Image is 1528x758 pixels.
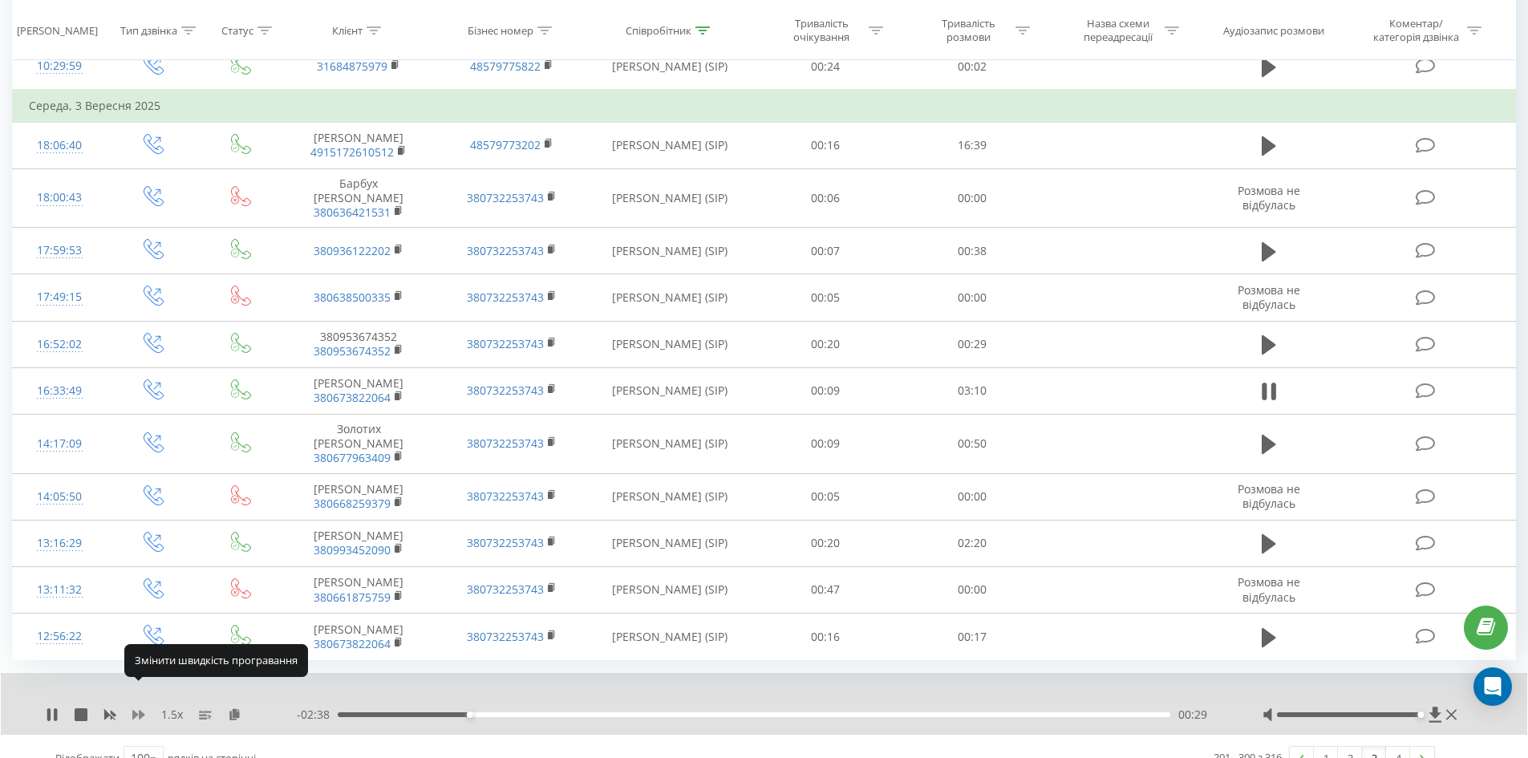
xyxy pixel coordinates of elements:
div: Коментар/категорія дзвінка [1369,17,1463,44]
div: Назва схеми переадресації [1075,17,1161,44]
a: 380732253743 [467,243,544,258]
td: [PERSON_NAME] (SIP) [588,367,752,414]
span: Розмова не відбулась [1238,183,1300,213]
td: 03:10 [899,367,1046,414]
td: [PERSON_NAME] (SIP) [588,473,752,520]
div: 16:52:02 [29,329,91,360]
div: Аудіозапис розмови [1223,23,1324,37]
a: 380673822064 [314,636,391,651]
span: Розмова не відбулась [1238,481,1300,511]
td: 00:09 [752,415,899,474]
a: 380936122202 [314,243,391,258]
td: Золотих [PERSON_NAME] [282,415,435,474]
td: [PERSON_NAME] [282,473,435,520]
td: 00:17 [899,614,1046,660]
a: 380732253743 [467,336,544,351]
div: Тривалість розмови [926,17,1011,44]
div: Клієнт [332,23,363,37]
div: 14:05:50 [29,481,91,513]
a: 380677963409 [314,450,391,465]
td: 00:06 [752,168,899,228]
td: 00:38 [899,228,1046,274]
td: 00:50 [899,415,1046,474]
td: 00:20 [752,520,899,566]
a: 380732253743 [467,383,544,398]
div: Тип дзвінка [120,23,177,37]
a: 48579773202 [470,137,541,152]
td: [PERSON_NAME] (SIP) [588,274,752,321]
div: Бізнес номер [468,23,533,37]
div: [PERSON_NAME] [17,23,98,37]
a: 380732253743 [467,629,544,644]
td: Середа, 3 Вересня 2025 [13,90,1516,122]
td: 02:20 [899,520,1046,566]
a: 380732253743 [467,582,544,597]
a: 380636421531 [314,205,391,220]
td: 00:00 [899,566,1046,613]
div: Accessibility label [1417,711,1424,718]
td: [PERSON_NAME] (SIP) [588,228,752,274]
td: [PERSON_NAME] [282,520,435,566]
a: 380732253743 [467,436,544,451]
div: Open Intercom Messenger [1473,667,1512,706]
td: [PERSON_NAME] (SIP) [588,122,752,168]
span: Розмова не відбулась [1238,574,1300,604]
td: [PERSON_NAME] (SIP) [588,614,752,660]
td: [PERSON_NAME] [282,614,435,660]
div: 12:56:22 [29,621,91,652]
span: 1.5 x [161,707,183,723]
a: 380732253743 [467,190,544,205]
td: 00:07 [752,228,899,274]
div: Тривалість очікування [779,17,865,44]
td: 00:09 [752,367,899,414]
td: 00:29 [899,321,1046,367]
div: 14:17:09 [29,428,91,460]
div: Співробітник [626,23,691,37]
a: 380953674352 [314,343,391,359]
a: 380732253743 [467,290,544,305]
div: Статус [221,23,253,37]
td: [PERSON_NAME] [282,122,435,168]
a: 380732253743 [467,535,544,550]
td: 00:00 [899,274,1046,321]
span: 00:29 [1178,707,1207,723]
td: [PERSON_NAME] (SIP) [588,520,752,566]
td: [PERSON_NAME] (SIP) [588,566,752,613]
div: 13:16:29 [29,528,91,559]
td: 00:16 [752,122,899,168]
a: 380668259379 [314,496,391,511]
td: [PERSON_NAME] (SIP) [588,168,752,228]
a: 4915172610512 [310,144,394,160]
div: 13:11:32 [29,574,91,606]
div: Accessibility label [467,711,473,718]
td: [PERSON_NAME] (SIP) [588,415,752,474]
td: 00:20 [752,321,899,367]
td: [PERSON_NAME] (SIP) [588,43,752,91]
a: 380732253743 [467,488,544,504]
a: 380638500335 [314,290,391,305]
a: 380993452090 [314,542,391,557]
a: 380673822064 [314,390,391,405]
div: 18:06:40 [29,130,91,161]
td: [PERSON_NAME] [282,367,435,414]
div: 10:29:59 [29,51,91,82]
div: 17:49:15 [29,282,91,313]
a: 380661875759 [314,590,391,605]
a: 31684875979 [317,59,387,74]
span: - 02:38 [297,707,338,723]
td: [PERSON_NAME] (SIP) [588,321,752,367]
td: 380953674352 [282,321,435,367]
td: 00:00 [899,168,1046,228]
td: 16:39 [899,122,1046,168]
a: 48579775822 [470,59,541,74]
td: [PERSON_NAME] [282,566,435,613]
span: Розмова не відбулась [1238,282,1300,312]
td: 00:16 [752,614,899,660]
td: 00:02 [899,43,1046,91]
td: 00:05 [752,473,899,520]
div: 17:59:53 [29,235,91,266]
td: 00:24 [752,43,899,91]
td: Барбух [PERSON_NAME] [282,168,435,228]
td: 00:47 [752,566,899,613]
div: 16:33:49 [29,375,91,407]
